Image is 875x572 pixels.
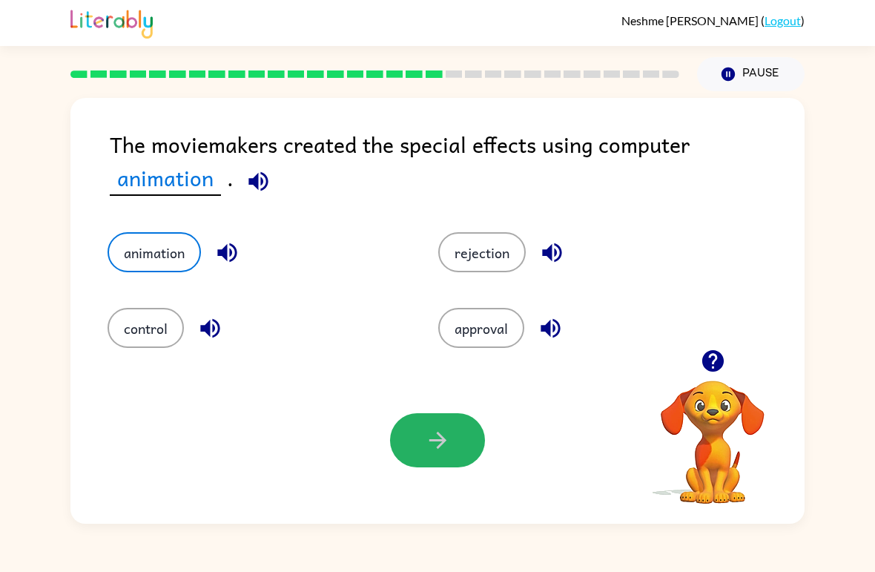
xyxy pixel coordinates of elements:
[438,232,526,272] button: rejection
[638,358,787,506] video: Your browser must support playing .mp4 files to use Literably. Please try using another browser.
[108,308,184,348] button: control
[70,6,153,39] img: Literably
[110,161,221,196] span: animation
[621,13,805,27] div: ( )
[438,308,524,348] button: approval
[110,128,805,203] div: The moviemakers created the special effects using computer .
[697,57,805,91] button: Pause
[765,13,801,27] a: Logout
[621,13,761,27] span: Neshme [PERSON_NAME]
[108,232,201,272] button: animation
